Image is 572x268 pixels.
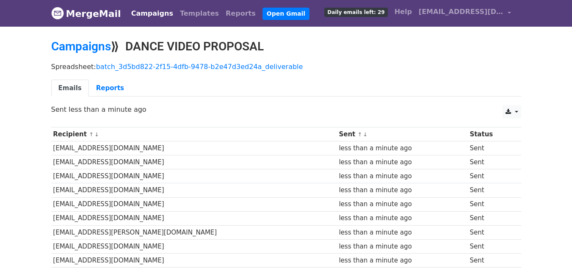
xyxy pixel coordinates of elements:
[321,3,391,20] a: Daily emails left: 29
[51,62,521,71] p: Spreadsheet:
[51,80,89,97] a: Emails
[51,183,337,197] td: [EMAIL_ADDRESS][DOMAIN_NAME]
[468,225,514,239] td: Sent
[339,256,465,265] div: less than a minute ago
[324,8,387,17] span: Daily emails left: 29
[51,211,337,225] td: [EMAIL_ADDRESS][DOMAIN_NAME]
[51,169,337,183] td: [EMAIL_ADDRESS][DOMAIN_NAME]
[468,169,514,183] td: Sent
[339,171,465,181] div: less than a minute ago
[89,80,131,97] a: Reports
[51,39,521,54] h2: ⟫ DANCE VIDEO PROPOSAL
[96,63,303,71] a: batch_3d5bd822-2f15-4dfb-9478-b2e47d3ed24a_deliverable
[339,144,465,153] div: less than a minute ago
[263,8,309,20] a: Open Gmail
[363,131,368,138] a: ↓
[468,197,514,211] td: Sent
[51,197,337,211] td: [EMAIL_ADDRESS][DOMAIN_NAME]
[337,127,468,141] th: Sent
[468,155,514,169] td: Sent
[51,7,64,19] img: MergeMail logo
[51,127,337,141] th: Recipient
[339,199,465,209] div: less than a minute ago
[358,131,362,138] a: ↑
[339,157,465,167] div: less than a minute ago
[51,253,337,267] td: [EMAIL_ADDRESS][DOMAIN_NAME]
[94,131,99,138] a: ↓
[51,155,337,169] td: [EMAIL_ADDRESS][DOMAIN_NAME]
[391,3,415,20] a: Help
[51,141,337,155] td: [EMAIL_ADDRESS][DOMAIN_NAME]
[468,211,514,225] td: Sent
[468,239,514,253] td: Sent
[128,5,177,22] a: Campaigns
[339,242,465,251] div: less than a minute ago
[222,5,259,22] a: Reports
[89,131,94,138] a: ↑
[51,5,121,22] a: MergeMail
[468,253,514,267] td: Sent
[468,183,514,197] td: Sent
[177,5,222,22] a: Templates
[339,185,465,195] div: less than a minute ago
[339,213,465,223] div: less than a minute ago
[51,239,337,253] td: [EMAIL_ADDRESS][DOMAIN_NAME]
[419,7,503,17] span: [EMAIL_ADDRESS][DOMAIN_NAME]
[468,141,514,155] td: Sent
[51,105,521,114] p: Sent less than a minute ago
[415,3,514,23] a: [EMAIL_ADDRESS][DOMAIN_NAME]
[339,228,465,238] div: less than a minute ago
[51,39,111,53] a: Campaigns
[51,225,337,239] td: [EMAIL_ADDRESS][PERSON_NAME][DOMAIN_NAME]
[468,127,514,141] th: Status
